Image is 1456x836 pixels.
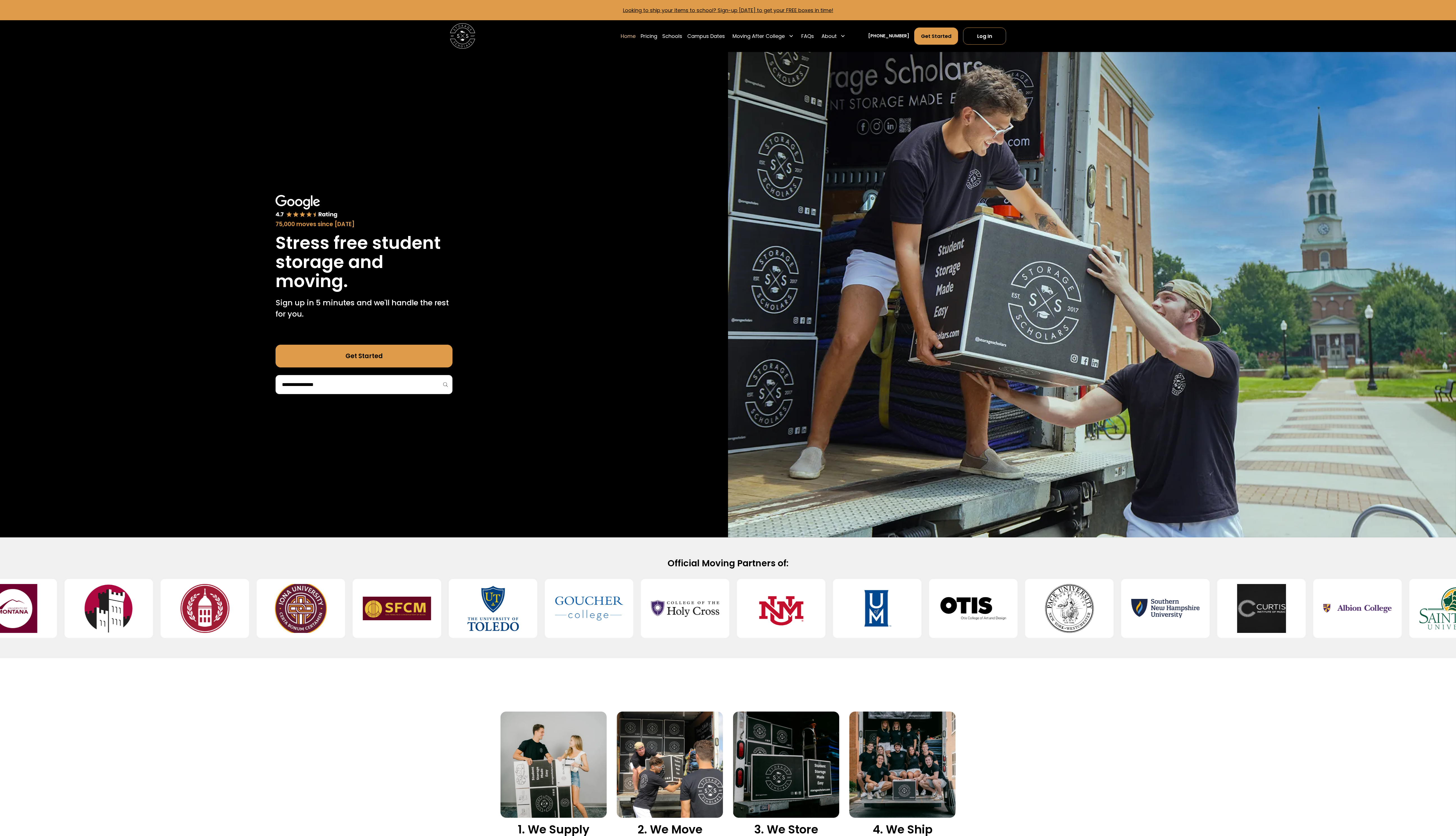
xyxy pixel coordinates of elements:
img: Door to door pick and delivery. [617,712,723,818]
a: Get Started [276,345,452,367]
img: Iona University [267,584,335,633]
img: University of New Mexico [747,584,815,633]
a: Campus Dates [687,27,725,45]
img: San Francisco Conservatory of Music [363,584,431,633]
img: Storage Scholars makes moving and storage easy. [728,52,1456,537]
img: Google 4.7 star rating [276,195,338,219]
img: Southern New Hampshire University [1131,584,1200,633]
div: About [822,32,837,40]
a: Home [621,27,636,45]
a: [PHONE_NUMBER] [868,33,909,39]
img: University of Memphis [843,584,911,633]
a: Pricing [641,27,657,45]
img: Albion College [1323,584,1392,633]
img: Storage Scholars main logo [450,23,475,49]
p: Sign up in 5 minutes and we'll handle the rest for you. [276,297,452,320]
img: We ship your belongings. [849,712,956,818]
div: 75,000 moves since [DATE] [276,220,452,228]
a: home [450,23,475,49]
img: Otis College of Art and Design [939,584,1007,633]
a: Looking to ship your items to school? Sign-up [DATE] to get your FREE boxes in time! [623,7,833,14]
a: Schools [662,27,682,45]
a: Get Started [914,28,958,45]
div: About [819,27,848,45]
h2: Official Moving Partners of: [526,558,930,569]
h1: Stress free student storage and moving. [276,233,452,291]
img: We store your boxes. [733,712,839,818]
img: College of the Holy Cross [651,584,719,633]
img: Southern Virginia University [171,584,239,633]
img: University of Toledo [459,584,527,633]
a: Log In [963,28,1006,45]
img: Pace University - Pleasantville [1035,584,1104,633]
img: Manhattanville University [75,584,143,633]
img: Curtis Institute of Music [1227,584,1296,633]
div: Moving After College [730,27,796,45]
img: Goucher College [555,584,623,633]
img: We supply packing materials. [501,712,607,818]
a: FAQs [801,27,814,45]
div: Moving After College [732,32,785,40]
